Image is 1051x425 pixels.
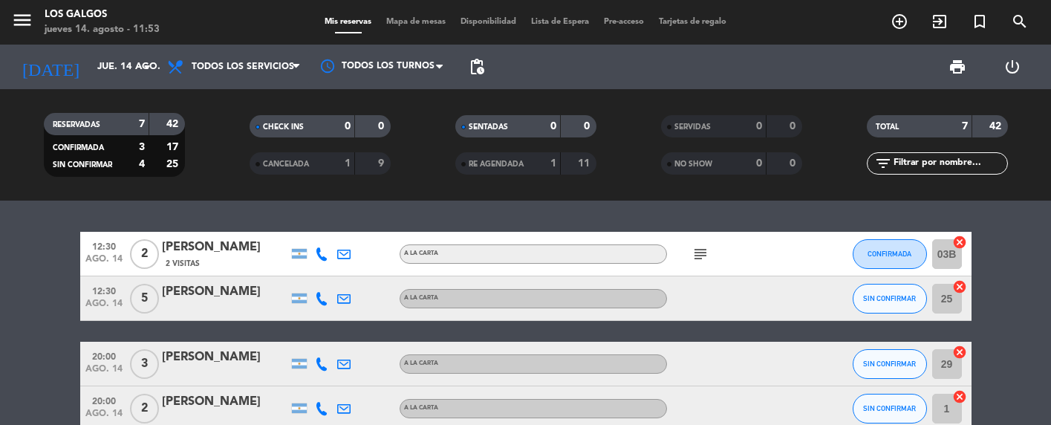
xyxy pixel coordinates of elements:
[790,158,798,169] strong: 0
[11,9,33,36] button: menu
[11,9,33,31] i: menu
[952,279,967,294] i: cancel
[468,58,486,76] span: pending_actions
[756,121,762,132] strong: 0
[85,254,123,271] span: ago. 14
[962,121,968,132] strong: 7
[345,121,351,132] strong: 0
[863,294,916,302] span: SIN CONFIRMAR
[404,250,438,256] span: A LA CARTA
[853,349,927,379] button: SIN CONFIRMAR
[379,18,453,26] span: Mapa de mesas
[378,121,387,132] strong: 0
[317,18,379,26] span: Mis reservas
[192,62,294,72] span: Todos los servicios
[166,258,200,270] span: 2 Visitas
[469,160,524,168] span: RE AGENDADA
[263,123,304,131] span: CHECK INS
[952,235,967,250] i: cancel
[130,349,159,379] span: 3
[892,155,1007,172] input: Filtrar por nombre...
[550,121,556,132] strong: 0
[53,121,100,129] span: RESERVADAS
[931,13,948,30] i: exit_to_app
[404,360,438,366] span: A LA CARTA
[404,405,438,411] span: A LA CARTA
[863,360,916,368] span: SIN CONFIRMAR
[853,284,927,314] button: SIN CONFIRMAR
[596,18,651,26] span: Pre-acceso
[469,123,508,131] span: SENTADAS
[853,239,927,269] button: CONFIRMADA
[85,392,123,409] span: 20:00
[53,144,104,152] span: CONFIRMADA
[453,18,524,26] span: Disponibilidad
[971,13,989,30] i: turned_in_not
[139,159,145,169] strong: 4
[85,347,123,364] span: 20:00
[162,238,288,257] div: [PERSON_NAME]
[162,392,288,412] div: [PERSON_NAME]
[985,45,1040,89] div: LOG OUT
[162,282,288,302] div: [PERSON_NAME]
[692,245,709,263] i: subject
[139,119,145,129] strong: 7
[85,299,123,316] span: ago. 14
[756,158,762,169] strong: 0
[863,404,916,412] span: SIN CONFIRMAR
[130,239,159,269] span: 2
[874,155,892,172] i: filter_list
[85,282,123,299] span: 12:30
[404,295,438,301] span: A LA CARTA
[166,142,181,152] strong: 17
[378,158,387,169] strong: 9
[853,394,927,424] button: SIN CONFIRMAR
[891,13,908,30] i: add_circle_outline
[138,58,156,76] i: arrow_drop_down
[345,158,351,169] strong: 1
[524,18,596,26] span: Lista de Espera
[45,22,160,37] div: jueves 14. agosto - 11:53
[584,121,593,132] strong: 0
[876,123,899,131] span: TOTAL
[45,7,160,22] div: Los Galgos
[166,159,181,169] strong: 25
[952,389,967,404] i: cancel
[53,161,112,169] span: SIN CONFIRMAR
[578,158,593,169] strong: 11
[674,123,711,131] span: SERVIDAS
[1011,13,1029,30] i: search
[1003,58,1021,76] i: power_settings_new
[130,284,159,314] span: 5
[85,364,123,381] span: ago. 14
[11,51,90,83] i: [DATE]
[550,158,556,169] strong: 1
[139,142,145,152] strong: 3
[674,160,712,168] span: NO SHOW
[868,250,911,258] span: CONFIRMADA
[989,121,1004,132] strong: 42
[166,119,181,129] strong: 42
[85,237,123,254] span: 12:30
[651,18,734,26] span: Tarjetas de regalo
[948,58,966,76] span: print
[263,160,309,168] span: CANCELADA
[952,345,967,360] i: cancel
[162,348,288,367] div: [PERSON_NAME]
[130,394,159,424] span: 2
[790,121,798,132] strong: 0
